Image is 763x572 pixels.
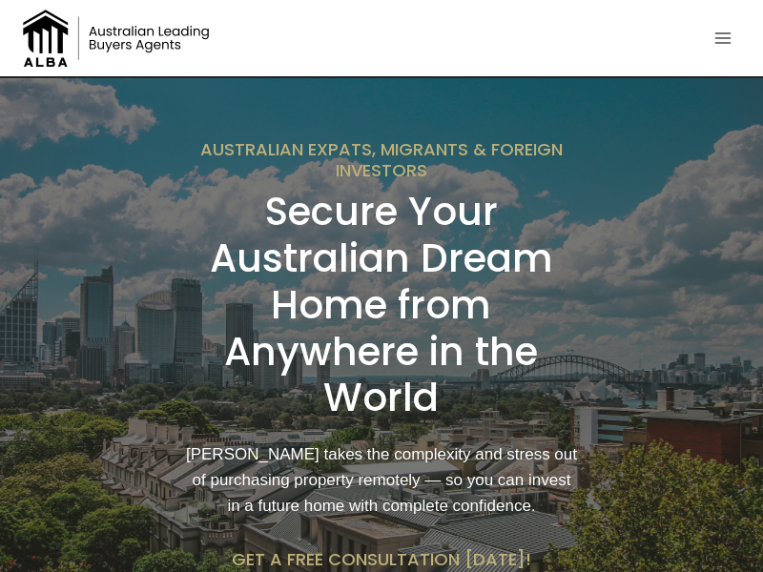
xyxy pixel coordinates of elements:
[185,139,579,180] h6: Australian Expats, Migrants & Foreign Investors
[23,10,214,67] img: Australian Leading Buyers Agents
[705,23,740,52] button: Open menu
[185,549,579,570] h6: GET A FREE Consultation [DATE]!
[185,441,579,520] p: [PERSON_NAME] takes the complexity and stress out of purchasing property remotely — so you can in...
[185,189,579,421] h1: Secure Your Australian Dream Home from Anywhere in the World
